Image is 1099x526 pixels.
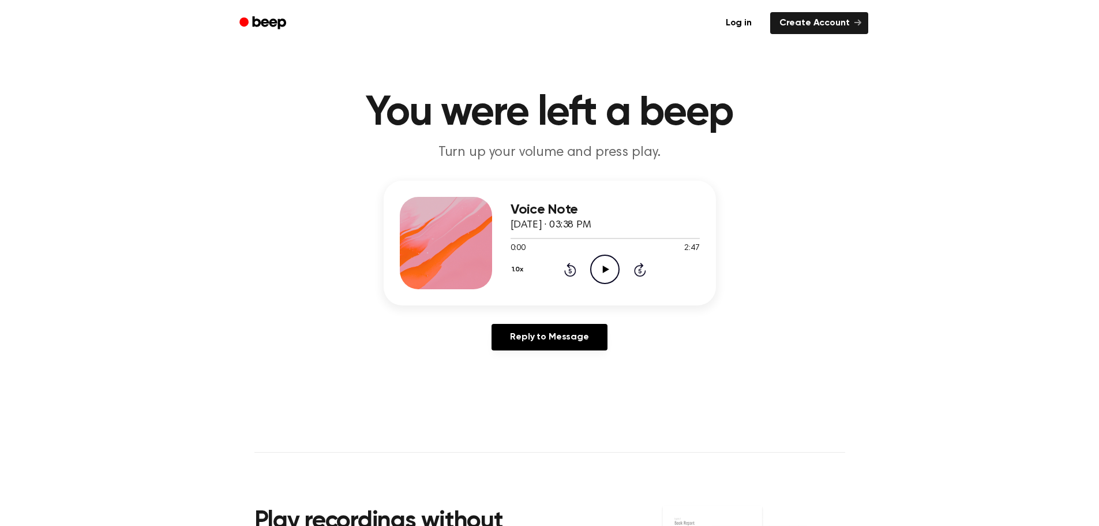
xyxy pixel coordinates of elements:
button: 1.0x [511,260,528,279]
span: [DATE] · 03:38 PM [511,220,591,230]
a: Log in [714,10,763,36]
a: Create Account [770,12,868,34]
h1: You were left a beep [254,92,845,134]
p: Turn up your volume and press play. [328,143,771,162]
h3: Voice Note [511,202,700,218]
span: 2:47 [684,243,699,255]
a: Beep [231,12,297,35]
a: Reply to Message [492,324,607,350]
span: 0:00 [511,243,526,255]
